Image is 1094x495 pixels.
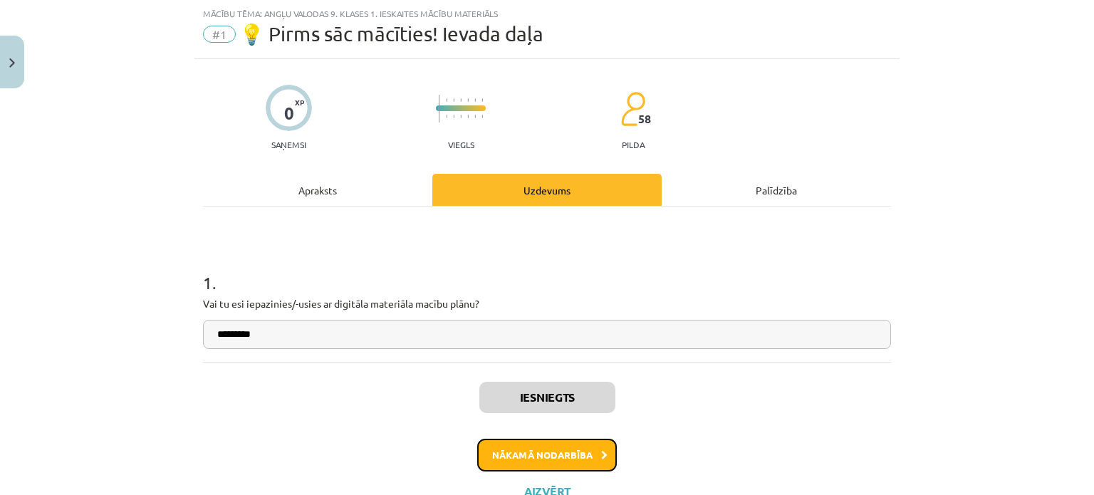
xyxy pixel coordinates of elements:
[479,382,615,413] button: Iesniegts
[481,115,483,118] img: icon-short-line-57e1e144782c952c97e751825c79c345078a6d821885a25fce030b3d8c18986b.svg
[203,248,891,292] h1: 1 .
[481,98,483,102] img: icon-short-line-57e1e144782c952c97e751825c79c345078a6d821885a25fce030b3d8c18986b.svg
[439,95,440,123] img: icon-long-line-d9ea69661e0d244f92f715978eff75569469978d946b2353a9bb055b3ed8787d.svg
[460,98,462,102] img: icon-short-line-57e1e144782c952c97e751825c79c345078a6d821885a25fce030b3d8c18986b.svg
[467,98,469,102] img: icon-short-line-57e1e144782c952c97e751825c79c345078a6d821885a25fce030b3d8c18986b.svg
[662,174,891,206] div: Palīdzība
[453,98,454,102] img: icon-short-line-57e1e144782c952c97e751825c79c345078a6d821885a25fce030b3d8c18986b.svg
[203,9,891,19] div: Mācību tēma: Angļu valodas 9. klases 1. ieskaites mācību materiāls
[474,98,476,102] img: icon-short-line-57e1e144782c952c97e751825c79c345078a6d821885a25fce030b3d8c18986b.svg
[295,98,304,106] span: XP
[446,115,447,118] img: icon-short-line-57e1e144782c952c97e751825c79c345078a6d821885a25fce030b3d8c18986b.svg
[453,115,454,118] img: icon-short-line-57e1e144782c952c97e751825c79c345078a6d821885a25fce030b3d8c18986b.svg
[9,58,15,68] img: icon-close-lesson-0947bae3869378f0d4975bcd49f059093ad1ed9edebbc8119c70593378902aed.svg
[203,174,432,206] div: Apraksts
[203,26,236,43] span: #1
[239,22,543,46] span: 💡 Pirms sāc mācīties! Ievada daļa
[448,140,474,150] p: Viegls
[284,103,294,123] div: 0
[477,439,617,471] button: Nākamā nodarbība
[474,115,476,118] img: icon-short-line-57e1e144782c952c97e751825c79c345078a6d821885a25fce030b3d8c18986b.svg
[432,174,662,206] div: Uzdevums
[622,140,645,150] p: pilda
[460,115,462,118] img: icon-short-line-57e1e144782c952c97e751825c79c345078a6d821885a25fce030b3d8c18986b.svg
[620,91,645,127] img: students-c634bb4e5e11cddfef0936a35e636f08e4e9abd3cc4e673bd6f9a4125e45ecb1.svg
[203,296,891,311] p: Vai tu esi iepazinies/-usies ar digitāla materiāla macību plānu?
[446,98,447,102] img: icon-short-line-57e1e144782c952c97e751825c79c345078a6d821885a25fce030b3d8c18986b.svg
[266,140,312,150] p: Saņemsi
[467,115,469,118] img: icon-short-line-57e1e144782c952c97e751825c79c345078a6d821885a25fce030b3d8c18986b.svg
[638,113,651,125] span: 58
